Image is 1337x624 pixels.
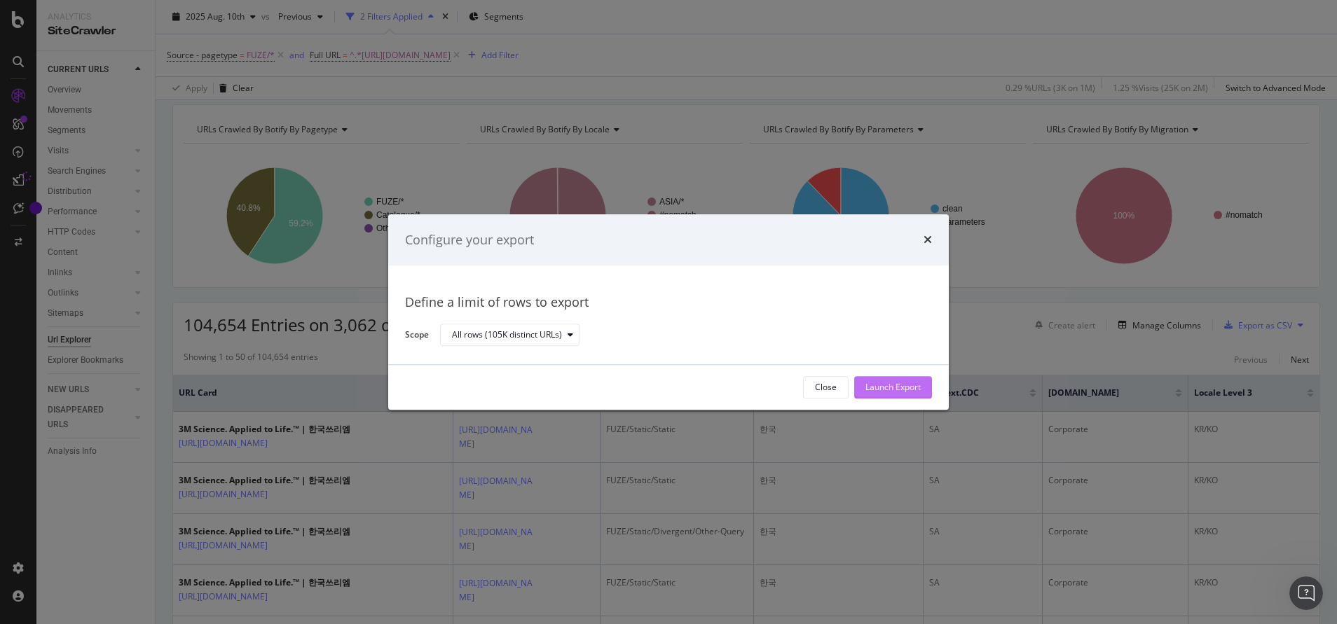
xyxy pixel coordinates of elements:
[854,376,932,398] button: Launch Export
[1289,576,1323,610] iframe: Intercom live chat
[405,294,932,312] div: Define a limit of rows to export
[405,328,429,344] label: Scope
[440,324,580,347] button: All rows (105K distinct URLs)
[388,214,949,410] div: modal
[924,231,932,249] div: times
[815,382,837,394] div: Close
[405,231,534,249] div: Configure your export
[803,376,849,398] button: Close
[865,382,921,394] div: Launch Export
[452,331,562,340] div: All rows (105K distinct URLs)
